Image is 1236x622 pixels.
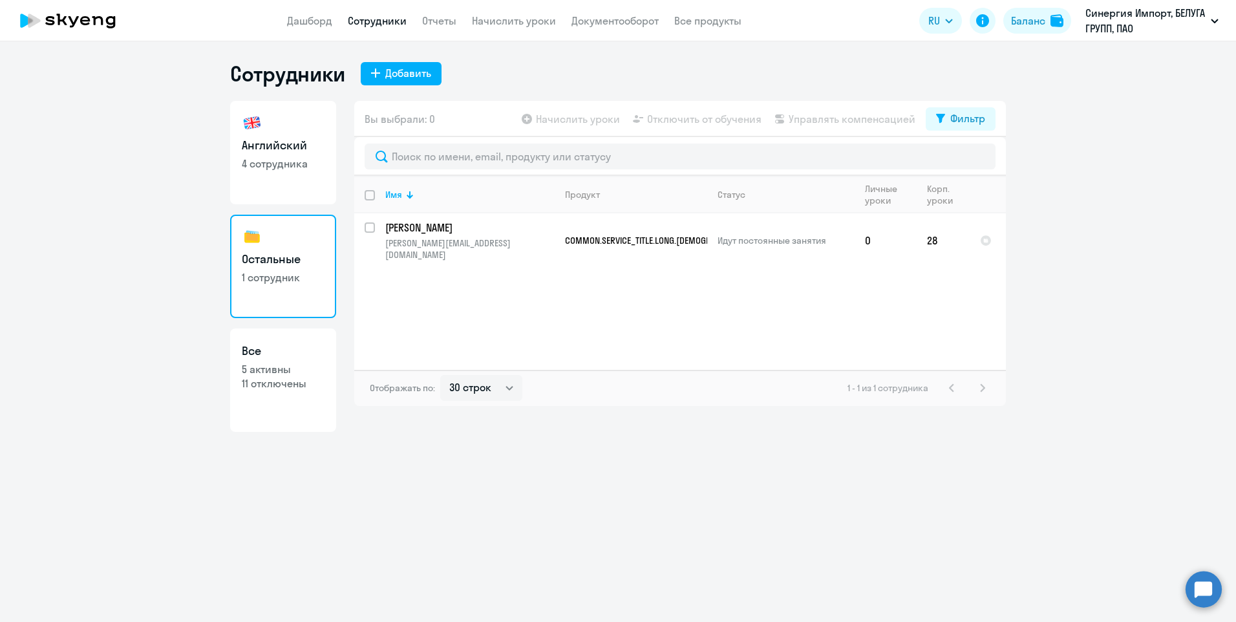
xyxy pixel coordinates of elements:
a: Начислить уроки [472,14,556,27]
div: Корп. уроки [927,183,969,206]
input: Поиск по имени, email, продукту или статусу [365,144,996,169]
p: [PERSON_NAME][EMAIL_ADDRESS][DOMAIN_NAME] [385,237,554,261]
a: Дашборд [287,14,332,27]
span: RU [928,13,940,28]
td: 28 [917,213,970,268]
h1: Сотрудники [230,61,345,87]
a: Остальные1 сотрудник [230,215,336,318]
p: 4 сотрудника [242,156,325,171]
img: others [242,226,262,247]
a: Все продукты [674,14,741,27]
div: Личные уроки [865,183,904,206]
div: Корп. уроки [927,183,957,206]
div: Личные уроки [865,183,916,206]
p: Идут постоянные занятия [718,235,854,246]
div: Баланс [1011,13,1045,28]
div: Продукт [565,189,707,200]
p: 5 активны [242,362,325,376]
div: Статус [718,189,745,200]
div: Имя [385,189,402,200]
a: Сотрудники [348,14,407,27]
td: 0 [855,213,917,268]
span: Отображать по: [370,382,435,394]
h3: Все [242,343,325,359]
div: Имя [385,189,554,200]
button: Балансbalance [1003,8,1071,34]
button: Фильтр [926,107,996,131]
button: Добавить [361,62,442,85]
a: Все5 активны11 отключены [230,328,336,432]
a: Английский4 сотрудника [230,101,336,204]
h3: Остальные [242,251,325,268]
h3: Английский [242,137,325,154]
p: Синергия Импорт, БЕЛУГА ГРУПП, ПАО [1085,5,1206,36]
span: 1 - 1 из 1 сотрудника [847,382,928,394]
img: balance [1050,14,1063,27]
span: COMMON.SERVICE_TITLE.LONG.[DEMOGRAPHIC_DATA] [565,235,758,246]
button: RU [919,8,962,34]
a: [PERSON_NAME][PERSON_NAME][EMAIL_ADDRESS][DOMAIN_NAME] [385,220,554,261]
div: Фильтр [950,111,985,126]
p: [PERSON_NAME] [385,220,554,235]
button: Синергия Импорт, БЕЛУГА ГРУПП, ПАО [1079,5,1225,36]
p: 11 отключены [242,376,325,391]
a: Отчеты [422,14,456,27]
img: english [242,113,262,133]
div: Продукт [565,189,600,200]
p: 1 сотрудник [242,270,325,284]
div: Статус [718,189,854,200]
a: Документооборот [571,14,659,27]
span: Вы выбрали: 0 [365,111,435,127]
div: Добавить [385,65,431,81]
